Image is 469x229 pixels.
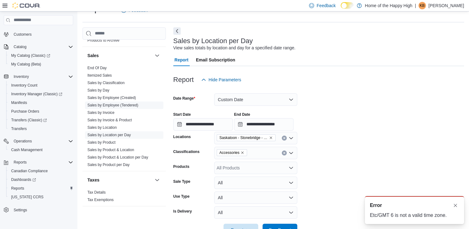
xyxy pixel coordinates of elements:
[11,31,34,38] a: Customers
[6,184,76,193] button: Reports
[341,2,354,9] input: Dark Mode
[428,2,464,9] p: [PERSON_NAME]
[1,158,76,167] button: Reports
[9,52,73,59] span: My Catalog (Classic)
[6,116,76,124] a: Transfers (Classic)
[14,208,27,213] span: Settings
[6,107,76,116] button: Purchase Orders
[173,164,189,169] label: Products
[14,139,32,144] span: Operations
[173,76,194,83] h3: Report
[11,100,27,105] span: Manifests
[6,146,76,154] button: Cash Management
[87,66,107,70] a: End Of Day
[87,73,112,78] a: Itemized Sales
[11,147,42,152] span: Cash Management
[9,90,65,98] a: Inventory Manager (Classic)
[214,93,297,106] button: Custom Date
[9,108,73,115] span: Purchase Orders
[87,96,136,100] a: Sales by Employee (Created)
[11,43,29,51] button: Catalog
[1,137,76,146] button: Operations
[173,96,195,101] label: Date Range
[87,125,117,130] a: Sales by Location
[87,133,131,137] a: Sales by Location per Day
[241,151,244,155] button: Remove Accessories from selection in this group
[11,109,39,114] span: Purchase Orders
[9,185,27,192] a: Reports
[87,110,114,115] a: Sales by Invoice
[87,103,138,107] a: Sales by Employee (Tendered)
[14,32,32,37] span: Customers
[87,118,132,123] span: Sales by Invoice & Product
[289,150,294,155] button: Open list of options
[9,108,42,115] a: Purchase Orders
[219,150,240,156] span: Accessories
[9,90,73,98] span: Inventory Manager (Classic)
[234,118,294,131] input: Press the down key to open a popover containing a calendar.
[289,165,294,170] button: Open list of options
[87,38,119,43] span: Products to Archive
[9,167,73,175] span: Canadian Compliance
[1,43,76,51] button: Catalog
[153,176,161,184] button: Taxes
[9,52,53,59] a: My Catalog (Classic)
[14,74,29,79] span: Inventory
[87,125,117,130] span: Sales by Location
[11,73,73,80] span: Inventory
[82,189,166,206] div: Taxes
[173,45,295,51] div: View sales totals by location and day for a specified date range.
[173,37,253,45] h3: Sales by Location per Day
[175,54,188,66] span: Report
[87,80,125,85] span: Sales by Classification
[9,61,44,68] a: My Catalog (Beta)
[87,132,131,137] span: Sales by Location per Day
[11,62,41,67] span: My Catalog (Beta)
[153,52,161,59] button: Sales
[87,177,100,183] h3: Taxes
[370,202,459,209] div: Notification
[282,136,287,141] button: Clear input
[87,148,134,152] a: Sales by Product & Location
[6,98,76,107] button: Manifests
[9,146,45,154] a: Cash Management
[9,125,29,132] a: Transfers
[87,81,125,85] a: Sales by Classification
[87,52,152,59] button: Sales
[452,202,459,209] button: Dismiss toast
[418,2,426,9] div: Katelynd Bartelen
[87,140,116,145] a: Sales by Product
[1,205,76,214] button: Settings
[87,163,130,167] a: Sales by Product per Day
[87,190,106,195] span: Tax Details
[282,150,287,155] button: Clear input
[173,118,233,131] input: Press the down key to open a popover containing a calendar.
[370,202,382,209] span: Error
[173,179,190,184] label: Sale Type
[9,82,40,89] a: Inventory Count
[173,194,189,199] label: Use Type
[9,146,73,154] span: Cash Management
[289,136,294,141] button: Open list of options
[6,60,76,69] button: My Catalog (Beta)
[6,51,76,60] a: My Catalog (Classic)
[217,134,276,141] span: Saskatoon - Stonebridge - Fire & Flower
[14,160,27,165] span: Reports
[6,167,76,175] button: Canadian Compliance
[11,159,29,166] button: Reports
[209,77,241,83] span: Hide Parameters
[1,72,76,81] button: Inventory
[11,73,31,80] button: Inventory
[9,99,29,106] a: Manifests
[87,88,109,93] span: Sales by Day
[87,73,112,78] span: Itemized Sales
[219,135,268,141] span: Saskatoon - Stonebridge - Fire & Flower
[9,116,73,124] span: Transfers (Classic)
[9,176,73,183] span: Dashboards
[87,38,119,43] a: Products to Archive
[11,92,62,97] span: Inventory Manager (Classic)
[87,155,148,159] a: Sales by Product & Location per Day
